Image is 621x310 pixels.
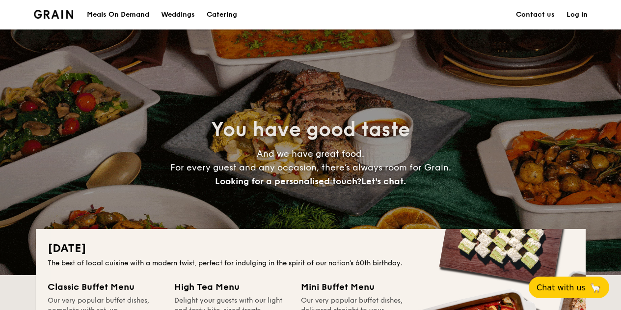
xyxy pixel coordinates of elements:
span: Let's chat. [361,176,406,187]
span: You have good taste [211,118,410,141]
a: Logotype [34,10,74,19]
div: Mini Buffet Menu [301,280,416,294]
span: Looking for a personalised touch? [215,176,361,187]
span: Chat with us [537,283,586,292]
span: 🦙 [590,282,601,293]
div: High Tea Menu [174,280,289,294]
div: The best of local cuisine with a modern twist, perfect for indulging in the spirit of our nation’... [48,258,574,268]
span: And we have great food. For every guest and any occasion, there’s always room for Grain. [170,148,451,187]
button: Chat with us🦙 [529,277,609,298]
div: Classic Buffet Menu [48,280,162,294]
img: Grain [34,10,74,19]
h2: [DATE] [48,241,574,256]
